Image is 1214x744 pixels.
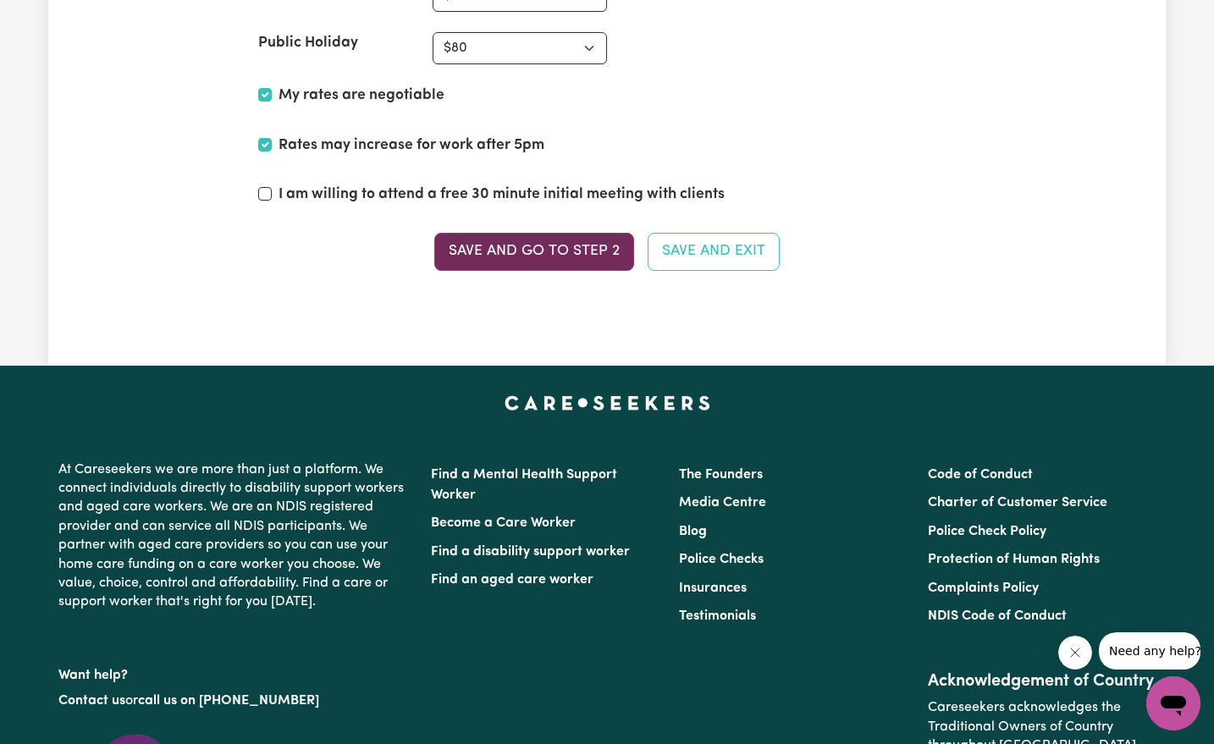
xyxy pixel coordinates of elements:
[10,12,102,25] span: Need any help?
[138,694,319,708] a: call us on [PHONE_NUMBER]
[58,694,125,708] a: Contact us
[679,496,766,510] a: Media Centre
[279,184,725,206] label: I am willing to attend a free 30 minute initial meeting with clients
[679,581,747,595] a: Insurances
[58,685,411,717] p: or
[431,468,617,502] a: Find a Mental Health Support Worker
[928,553,1100,566] a: Protection of Human Rights
[679,468,763,482] a: The Founders
[679,609,756,623] a: Testimonials
[258,32,358,54] label: Public Holiday
[928,609,1067,623] a: NDIS Code of Conduct
[679,525,707,538] a: Blog
[431,545,630,559] a: Find a disability support worker
[928,496,1107,510] a: Charter of Customer Service
[1146,676,1200,730] iframe: Button to launch messaging window
[928,581,1039,595] a: Complaints Policy
[928,525,1046,538] a: Police Check Policy
[279,85,444,107] label: My rates are negotiable
[431,573,593,587] a: Find an aged care worker
[505,396,710,410] a: Careseekers home page
[928,468,1033,482] a: Code of Conduct
[928,671,1156,692] h2: Acknowledgement of Country
[434,233,634,270] button: Save and go to Step 2
[648,233,780,270] button: Save and Exit
[58,659,411,685] p: Want help?
[1099,632,1200,670] iframe: Message from company
[1058,636,1092,670] iframe: Close message
[279,135,544,157] label: Rates may increase for work after 5pm
[58,454,411,619] p: At Careseekers we are more than just a platform. We connect individuals directly to disability su...
[431,516,576,530] a: Become a Care Worker
[679,553,764,566] a: Police Checks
